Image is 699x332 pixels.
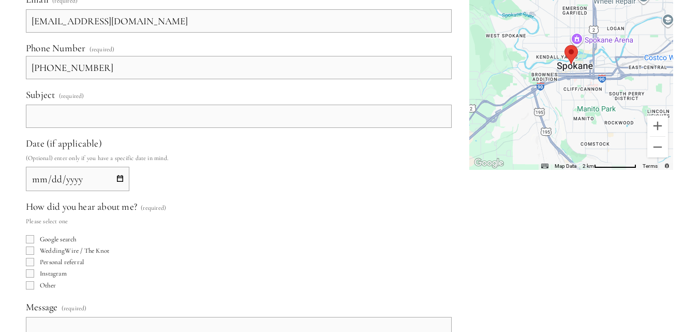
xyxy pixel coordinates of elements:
[26,235,34,243] input: Google search
[26,137,102,149] span: Date (if applicable)
[26,281,34,290] input: Other
[90,46,115,52] span: (required)
[579,163,639,170] button: Map Scale: 2 km per 78 pixels
[647,137,668,157] button: Zoom out
[40,281,56,290] span: Other
[472,156,506,170] a: Open this area in Google Maps (opens a new window)
[472,156,506,170] img: Google
[26,269,34,278] input: Instagram
[59,89,84,103] span: (required)
[555,163,576,170] button: Map Data
[26,214,166,228] p: Please select one
[141,201,166,214] span: (required)
[26,42,85,54] span: Phone Number
[40,247,109,255] span: WeddingWire / The Knot
[26,151,452,165] p: (Optional) enter only if you have a specific date in mind.
[26,200,137,212] span: How did you hear about me?
[541,163,548,170] button: Keyboard shortcuts
[26,247,34,255] input: WeddingWire / The Knot
[26,89,55,100] span: Subject
[26,258,34,266] input: Personal referral
[564,45,578,64] div: Zach Nichols Photography Spokane, United States
[664,163,670,169] a: Report errors in the road map or imagery to Google
[40,269,67,278] span: Instagram
[26,301,57,313] span: Message
[62,301,87,315] span: (required)
[40,258,84,266] span: Personal referral
[647,116,668,136] button: Zoom in
[40,235,76,243] span: Google search
[583,163,594,169] span: 2 km
[643,163,658,169] a: Terms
